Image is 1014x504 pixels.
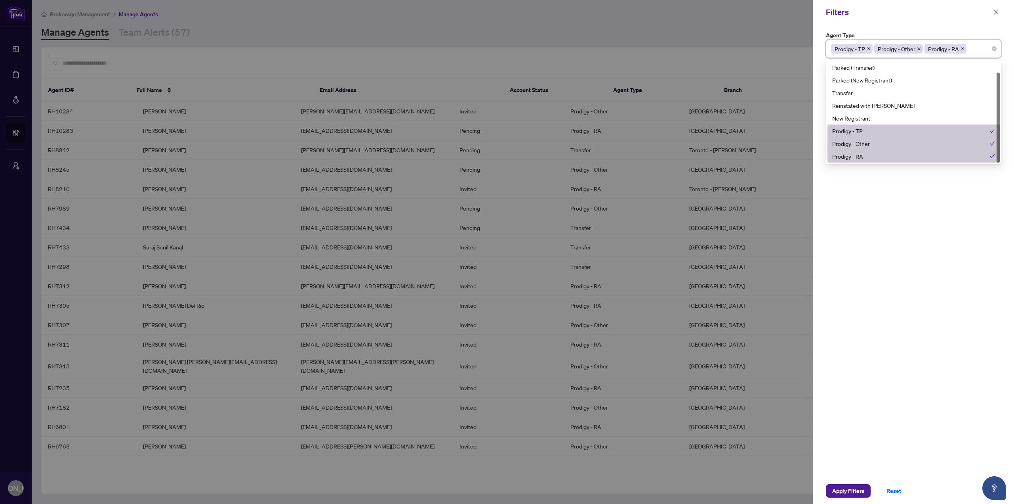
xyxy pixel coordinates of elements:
[827,61,1000,74] div: Parked (Transfer)
[832,101,995,110] div: Reinstated with [PERSON_NAME]
[993,10,999,15] span: close
[989,128,995,134] span: check
[874,44,923,54] span: Prodigy - Other
[867,47,871,51] span: close
[832,114,995,123] div: New Registrant
[826,6,991,18] div: Filters
[827,125,1000,137] div: Prodigy - TP
[961,47,964,51] span: close
[880,484,907,498] button: Reset
[989,153,995,159] span: check
[982,476,1006,500] button: Open asap
[878,44,915,53] span: Prodigy - Other
[827,86,1000,99] div: Transfer
[832,126,989,135] div: Prodigy - TP
[886,485,901,497] span: Reset
[832,63,995,72] div: Parked (Transfer)
[924,44,966,54] span: Prodigy - RA
[831,44,873,54] span: Prodigy - TP
[832,152,989,161] div: Prodigy - RA
[928,44,959,53] span: Prodigy - RA
[827,112,1000,125] div: New Registrant
[917,47,921,51] span: close
[835,44,865,53] span: Prodigy - TP
[832,76,995,84] div: Parked (New Registrant)
[827,150,1000,163] div: Prodigy - RA
[832,139,989,148] div: Prodigy - Other
[827,74,1000,86] div: Parked (New Registrant)
[827,99,1000,112] div: Reinstated with RAHR
[992,46,997,51] span: close-circle
[826,31,1001,40] label: Agent Type
[832,485,864,497] span: Apply Filters
[827,137,1000,150] div: Prodigy - Other
[826,484,871,498] button: Apply Filters
[832,88,995,97] div: Transfer
[989,141,995,146] span: check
